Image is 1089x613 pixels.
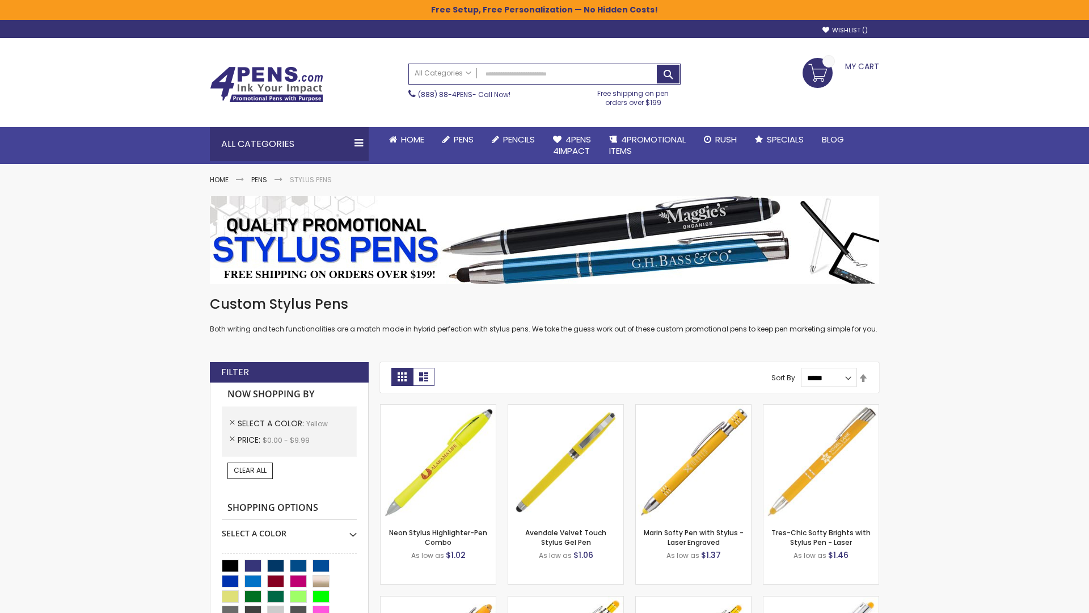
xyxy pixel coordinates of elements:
[222,383,357,406] strong: Now Shopping by
[210,196,879,284] img: Stylus Pens
[586,85,681,107] div: Free shipping on pen orders over $199
[503,133,535,145] span: Pencils
[210,127,369,161] div: All Categories
[401,133,424,145] span: Home
[644,528,744,547] a: Marin Softy Pen with Stylus - Laser Engraved
[210,295,879,313] h1: Custom Stylus Pens
[222,496,357,520] strong: Shopping Options
[636,596,751,606] a: Phoenix Softy Brights Gel with Stylus Pen - Laser-Yellow
[771,373,795,383] label: Sort By
[411,551,444,560] span: As low as
[251,175,267,184] a: Pens
[238,434,263,446] span: Price
[763,596,879,606] a: Tres-Chic Softy with Stylus Top Pen - ColorJet-Yellow
[701,549,721,561] span: $1.37
[763,405,879,520] img: Tres-Chic Softy Brights with Stylus Pen - Laser-Yellow
[381,404,496,414] a: Neon Stylus Highlighter-Pen Combo-Yellow
[483,127,544,152] a: Pencils
[636,405,751,520] img: Marin Softy Pen with Stylus - Laser Engraved-Yellow
[508,596,623,606] a: Phoenix Softy Brights with Stylus Pen - Laser-Yellow
[508,404,623,414] a: Avendale Velvet Touch Stylus Gel Pen-Yellow
[306,419,328,429] span: Yellow
[525,528,606,547] a: Avendale Velvet Touch Stylus Gel Pen
[409,64,477,83] a: All Categories
[771,528,871,547] a: Tres-Chic Softy Brights with Stylus Pen - Laser
[793,551,826,560] span: As low as
[763,404,879,414] a: Tres-Chic Softy Brights with Stylus Pen - Laser-Yellow
[234,465,267,475] span: Clear All
[746,127,813,152] a: Specials
[418,90,472,99] a: (888) 88-4PENS
[822,133,844,145] span: Blog
[263,435,310,445] span: $0.00 - $9.99
[695,127,746,152] a: Rush
[666,551,699,560] span: As low as
[446,549,466,561] span: $1.02
[238,418,306,429] span: Select A Color
[822,26,868,35] a: Wishlist
[508,405,623,520] img: Avendale Velvet Touch Stylus Gel Pen-Yellow
[767,133,804,145] span: Specials
[828,549,849,561] span: $1.46
[600,127,695,164] a: 4PROMOTIONALITEMS
[221,366,249,379] strong: Filter
[609,133,686,157] span: 4PROMOTIONAL ITEMS
[210,175,229,184] a: Home
[222,520,357,539] div: Select A Color
[210,295,879,334] div: Both writing and tech functionalities are a match made in hybrid perfection with stylus pens. We ...
[210,66,323,103] img: 4Pens Custom Pens and Promotional Products
[389,528,487,547] a: Neon Stylus Highlighter-Pen Combo
[715,133,737,145] span: Rush
[290,175,332,184] strong: Stylus Pens
[433,127,483,152] a: Pens
[381,596,496,606] a: Ellipse Softy Brights with Stylus Pen - Laser-Yellow
[227,463,273,478] a: Clear All
[391,368,413,386] strong: Grid
[415,69,471,78] span: All Categories
[813,127,853,152] a: Blog
[381,405,496,520] img: Neon Stylus Highlighter-Pen Combo-Yellow
[454,133,474,145] span: Pens
[539,551,572,560] span: As low as
[544,127,600,164] a: 4Pens4impact
[380,127,433,152] a: Home
[418,90,510,99] span: - Call Now!
[573,549,593,561] span: $1.06
[553,133,591,157] span: 4Pens 4impact
[636,404,751,414] a: Marin Softy Pen with Stylus - Laser Engraved-Yellow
